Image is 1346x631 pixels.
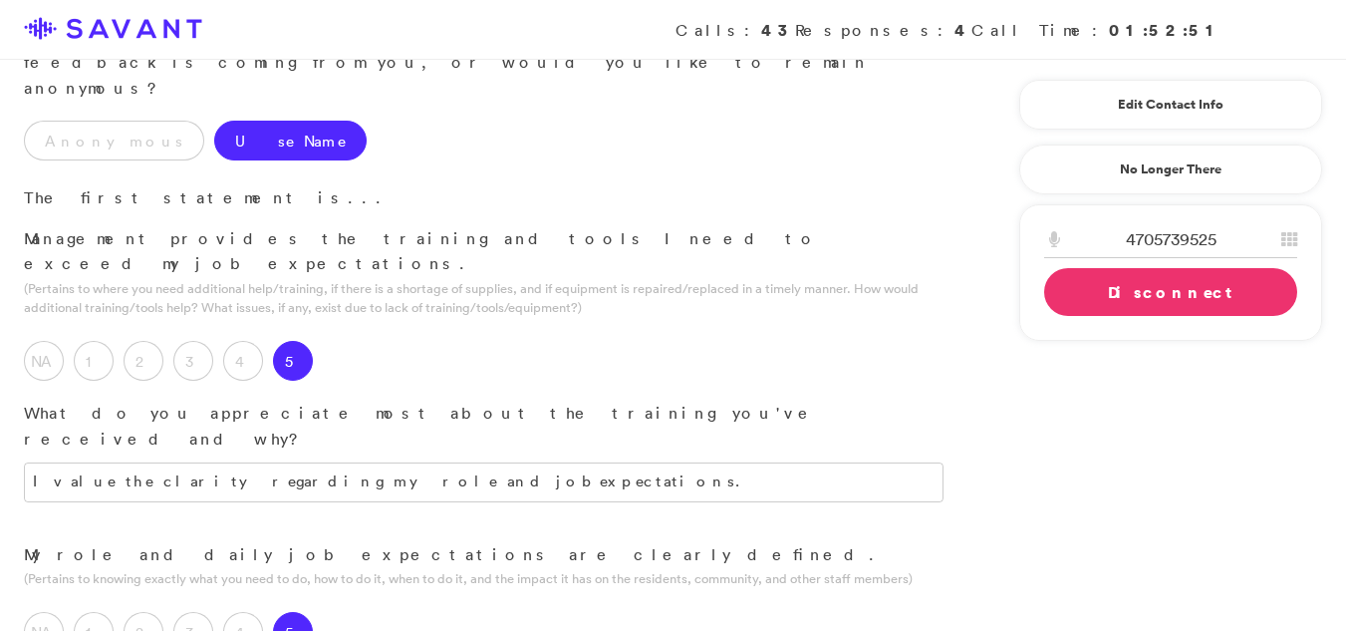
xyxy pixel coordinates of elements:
label: 3 [173,341,213,381]
label: Use Name [214,121,367,160]
a: Edit Contact Info [1044,89,1297,121]
a: No Longer There [1019,145,1322,194]
label: 4 [223,341,263,381]
label: 2 [124,341,163,381]
strong: 01:52:51 [1109,19,1222,41]
label: NA [24,341,64,381]
p: My role and daily job expectations are clearly defined. [24,542,943,568]
p: What do you appreciate most about the training you've received and why? [24,401,943,452]
label: 1 [74,341,114,381]
p: (Pertains to where you need additional help/training, if there is a shortage of supplies, and if ... [24,279,943,317]
a: Disconnect [1044,268,1297,316]
p: The first thing I have to ask is... Is it okay if they know the feedback is coming from you, or w... [24,24,943,101]
p: Management provides the training and tools I need to exceed my job expectations. [24,226,943,277]
label: Anonymous [24,121,204,160]
strong: 4 [954,19,971,41]
strong: 43 [761,19,795,41]
p: (Pertains to knowing exactly what you need to do, how to do it, when to do it, and the impact it ... [24,569,943,588]
p: The first statement is... [24,185,943,211]
label: 5 [273,341,313,381]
